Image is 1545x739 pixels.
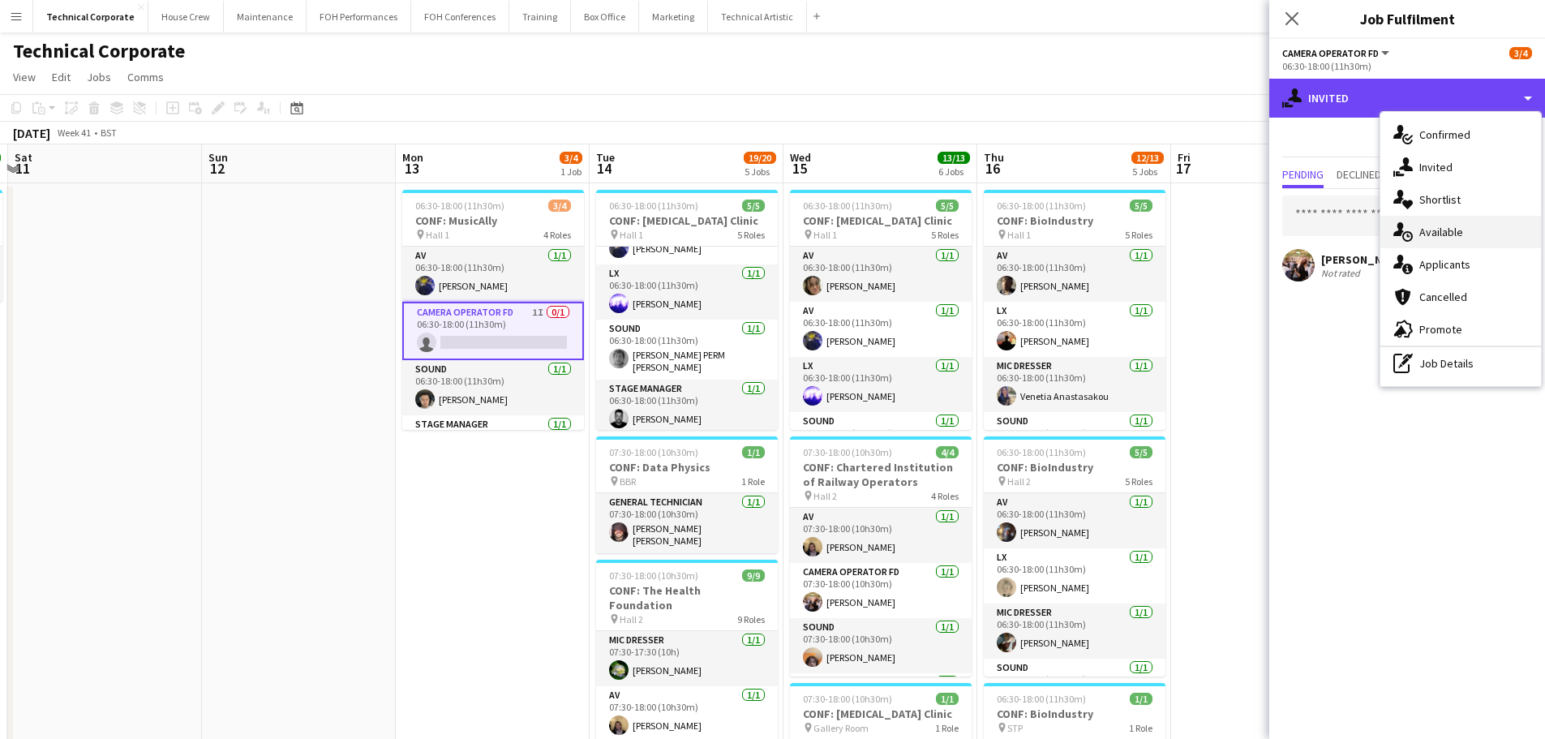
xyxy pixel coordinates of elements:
[127,70,164,84] span: Comms
[1175,159,1191,178] span: 17
[744,152,776,164] span: 19/20
[620,229,643,241] span: Hall 1
[620,475,636,488] span: BBR
[1130,693,1152,705] span: 1/1
[1419,257,1470,272] span: Applicants
[596,460,778,475] h3: CONF: Data Physics
[790,436,972,677] div: 07:30-18:00 (10h30m)4/4CONF: Chartered Institution of Railway Operators Hall 24 RolesAV1/107:30-1...
[15,150,32,165] span: Sat
[997,200,1086,212] span: 06:30-18:00 (11h30m)
[13,125,50,141] div: [DATE]
[742,200,765,212] span: 5/5
[936,200,959,212] span: 5/5
[708,1,807,32] button: Technical Artistic
[101,127,117,139] div: BST
[984,707,1165,721] h3: CONF: BioIndustry
[80,67,118,88] a: Jobs
[790,460,972,489] h3: CONF: Chartered Institution of Railway Operators
[596,493,778,553] app-card-role: General Technician1/107:30-18:00 (10h30m)[PERSON_NAME] [PERSON_NAME]
[571,1,639,32] button: Box Office
[1337,169,1381,180] span: Declined
[402,213,584,228] h3: CONF: MusicAlly
[790,673,972,728] app-card-role: Stage Manager1/1
[596,631,778,686] app-card-role: Mic Dresser1/107:30-17:30 (10h)[PERSON_NAME]
[1419,225,1463,239] span: Available
[984,190,1165,430] app-job-card: 06:30-18:00 (11h30m)5/5CONF: BioIndustry Hall 15 RolesAV1/106:30-18:00 (11h30m)[PERSON_NAME]LX1/1...
[596,150,615,165] span: Tue
[402,415,584,470] app-card-role: Stage Manager1/1
[984,659,1165,719] app-card-role: Sound1/106:30-18:00 (11h30m)
[984,460,1165,475] h3: CONF: BioIndustry
[984,150,1004,165] span: Thu
[984,412,1165,472] app-card-role: Sound1/106:30-18:00 (11h30m)
[1269,8,1545,29] h3: Job Fulfilment
[6,67,42,88] a: View
[935,722,959,734] span: 1 Role
[813,490,837,502] span: Hall 2
[609,200,698,212] span: 06:30-18:00 (11h30m)
[741,475,765,488] span: 1 Role
[984,548,1165,604] app-card-role: LX1/106:30-18:00 (11h30m)[PERSON_NAME]
[148,1,224,32] button: House Crew
[790,618,972,673] app-card-role: Sound1/107:30-18:00 (10h30m)[PERSON_NAME]
[790,707,972,721] h3: CONF: [MEDICAL_DATA] Clinic
[1509,47,1532,59] span: 3/4
[1125,229,1152,241] span: 5 Roles
[224,1,307,32] button: Maintenance
[1007,229,1031,241] span: Hall 1
[594,159,615,178] span: 14
[984,302,1165,357] app-card-role: LX1/106:30-18:00 (11h30m)[PERSON_NAME]
[1419,290,1467,304] span: Cancelled
[984,357,1165,412] app-card-role: Mic Dresser1/106:30-18:00 (11h30m)Venetia Anastasakou
[981,159,1004,178] span: 16
[742,446,765,458] span: 1/1
[121,67,170,88] a: Comms
[596,190,778,430] app-job-card: 06:30-18:00 (11h30m)5/5CONF: [MEDICAL_DATA] Clinic Hall 15 Roles[PERSON_NAME]AV1/106:30-18:00 (11...
[45,67,77,88] a: Edit
[402,360,584,415] app-card-role: Sound1/106:30-18:00 (11h30m)[PERSON_NAME]
[984,436,1165,677] app-job-card: 06:30-18:00 (11h30m)5/5CONF: BioIndustry Hall 25 RolesAV1/106:30-18:00 (11h30m)[PERSON_NAME]LX1/1...
[790,150,811,165] span: Wed
[1007,475,1031,488] span: Hall 2
[984,247,1165,302] app-card-role: AV1/106:30-18:00 (11h30m)[PERSON_NAME]
[745,165,775,178] div: 5 Jobs
[931,229,959,241] span: 5 Roles
[1321,267,1363,279] div: Not rated
[1419,160,1453,174] span: Invited
[936,693,959,705] span: 1/1
[813,229,837,241] span: Hall 1
[1419,127,1470,142] span: Confirmed
[426,229,449,241] span: Hall 1
[790,247,972,302] app-card-role: AV1/106:30-18:00 (11h30m)[PERSON_NAME]
[620,613,643,625] span: Hall 2
[790,357,972,412] app-card-role: LX1/106:30-18:00 (11h30m)[PERSON_NAME]
[609,569,698,582] span: 07:30-18:00 (10h30m)
[790,190,972,430] app-job-card: 06:30-18:00 (11h30m)5/5CONF: [MEDICAL_DATA] Clinic Hall 15 RolesAV1/106:30-18:00 (11h30m)[PERSON_...
[609,446,698,458] span: 07:30-18:00 (10h30m)
[936,446,959,458] span: 4/4
[1269,79,1545,118] div: Invited
[411,1,509,32] button: FOH Conferences
[803,200,892,212] span: 06:30-18:00 (11h30m)
[931,490,959,502] span: 4 Roles
[1130,446,1152,458] span: 5/5
[1007,722,1023,734] span: STP
[984,493,1165,548] app-card-role: AV1/106:30-18:00 (11h30m)[PERSON_NAME]
[402,247,584,302] app-card-role: AV1/106:30-18:00 (11h30m)[PERSON_NAME]
[560,165,582,178] div: 1 Job
[1419,322,1462,337] span: Promote
[307,1,411,32] button: FOH Performances
[742,569,765,582] span: 9/9
[415,200,504,212] span: 06:30-18:00 (11h30m)
[639,1,708,32] button: Marketing
[596,320,778,380] app-card-role: Sound1/106:30-18:00 (11h30m)[PERSON_NAME] PERM [PERSON_NAME]
[984,604,1165,659] app-card-role: Mic Dresser1/106:30-18:00 (11h30m)[PERSON_NAME]
[790,508,972,563] app-card-role: AV1/107:30-18:00 (10h30m)[PERSON_NAME]
[1132,165,1163,178] div: 5 Jobs
[803,446,892,458] span: 07:30-18:00 (10h30m)
[206,159,228,178] span: 12
[596,380,778,435] app-card-role: Stage Manager1/106:30-18:00 (11h30m)[PERSON_NAME]
[938,165,969,178] div: 6 Jobs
